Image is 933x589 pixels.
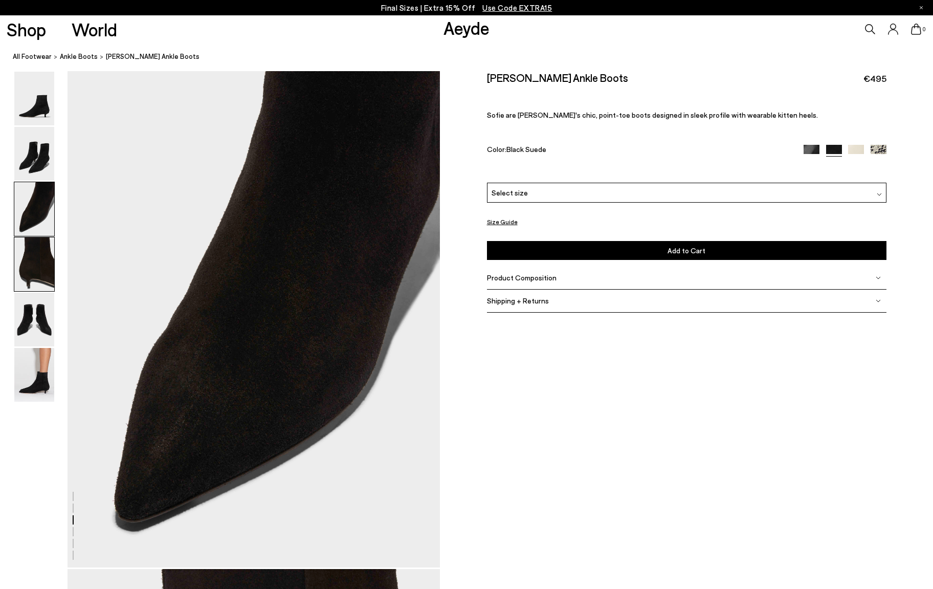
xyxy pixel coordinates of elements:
[487,215,518,228] button: Size Guide
[72,20,117,38] a: World
[14,348,54,402] img: Sofie Suede Ankle Boots - Image 6
[14,237,54,291] img: Sofie Suede Ankle Boots - Image 4
[7,20,46,38] a: Shop
[506,145,546,154] span: Black Suede
[487,71,628,84] h2: [PERSON_NAME] Ankle Boots
[60,51,98,62] a: Ankle Boots
[876,275,881,280] img: svg%3E
[921,27,926,32] span: 0
[106,51,199,62] span: [PERSON_NAME] Ankle Boots
[381,2,552,14] p: Final Sizes | Extra 15% Off
[487,273,557,282] span: Product Composition
[14,127,54,181] img: Sofie Suede Ankle Boots - Image 2
[14,72,54,125] img: Sofie Suede Ankle Boots - Image 1
[14,293,54,346] img: Sofie Suede Ankle Boots - Image 5
[487,111,818,119] span: Sofie are [PERSON_NAME]'s chic, point-toe boots designed in sleek profile with wearable kitten he...
[13,43,933,71] nav: breadcrumb
[13,51,52,62] a: All Footwear
[487,241,886,260] button: Add to Cart
[487,145,791,157] div: Color:
[877,192,882,197] img: svg%3E
[487,296,549,305] span: Shipping + Returns
[482,3,552,12] span: Navigate to /collections/ss25-final-sizes
[668,246,705,255] span: Add to Cart
[492,187,528,198] span: Select size
[14,182,54,236] img: Sofie Suede Ankle Boots - Image 3
[443,17,490,38] a: Aeyde
[876,298,881,303] img: svg%3E
[863,72,886,85] span: €495
[60,52,98,60] span: Ankle Boots
[911,24,921,35] a: 0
